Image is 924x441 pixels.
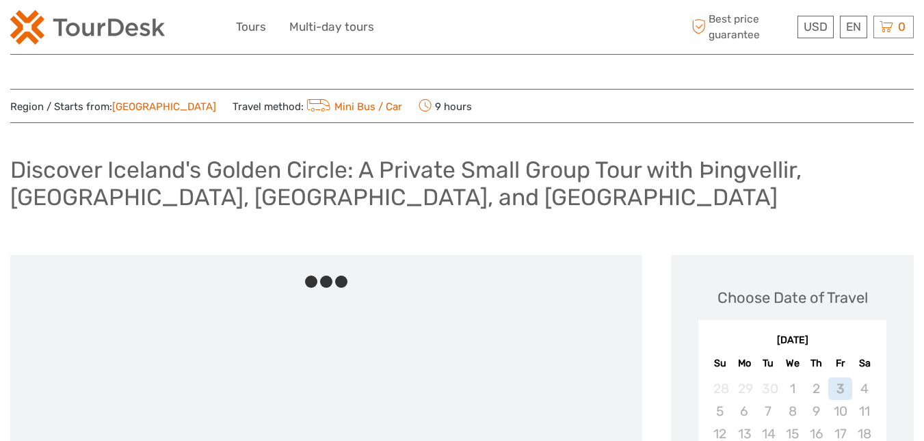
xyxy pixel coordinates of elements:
[732,400,756,423] div: Not available Monday, October 6th, 2025
[708,400,732,423] div: Not available Sunday, October 5th, 2025
[10,100,216,114] span: Region / Starts from:
[289,17,374,37] a: Multi-day tours
[852,354,876,373] div: Sa
[688,12,794,42] span: Best price guarantee
[732,354,756,373] div: Mo
[10,10,165,44] img: 2254-3441b4b5-4e5f-4d00-b396-31f1d84a6ebf_logo_small.png
[756,400,780,423] div: Not available Tuesday, October 7th, 2025
[756,354,780,373] div: Tu
[840,16,867,38] div: EN
[828,354,852,373] div: Fr
[896,20,908,34] span: 0
[717,287,868,308] div: Choose Date of Travel
[419,96,472,116] span: 9 hours
[780,354,804,373] div: We
[852,377,876,400] div: Not available Saturday, October 4th, 2025
[804,20,828,34] span: USD
[233,96,402,116] span: Travel method:
[698,334,886,348] div: [DATE]
[804,354,828,373] div: Th
[708,377,732,400] div: Not available Sunday, September 28th, 2025
[708,354,732,373] div: Su
[112,101,216,113] a: [GEOGRAPHIC_DATA]
[732,377,756,400] div: Not available Monday, September 29th, 2025
[852,400,876,423] div: Not available Saturday, October 11th, 2025
[804,377,828,400] div: Not available Thursday, October 2nd, 2025
[780,377,804,400] div: Not available Wednesday, October 1st, 2025
[236,17,266,37] a: Tours
[780,400,804,423] div: Not available Wednesday, October 8th, 2025
[304,101,402,113] a: Mini Bus / Car
[828,377,852,400] div: Not available Friday, October 3rd, 2025
[828,400,852,423] div: Not available Friday, October 10th, 2025
[804,400,828,423] div: Not available Thursday, October 9th, 2025
[756,377,780,400] div: Not available Tuesday, September 30th, 2025
[10,156,914,211] h1: Discover Iceland's Golden Circle: A Private Small Group Tour with Þingvellir, [GEOGRAPHIC_DATA], ...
